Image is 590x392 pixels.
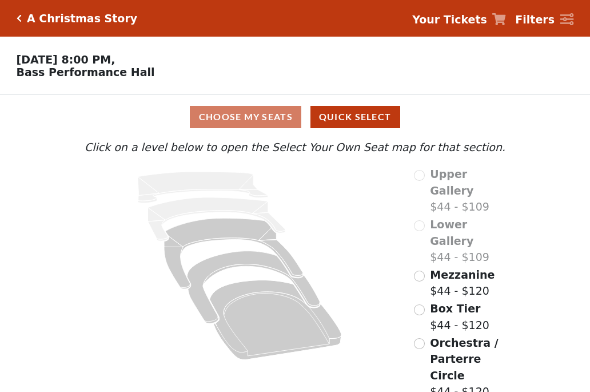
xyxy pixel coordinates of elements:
a: Your Tickets [412,11,506,28]
path: Orchestra / Parterre Circle - Seats Available: 154 [210,280,342,360]
path: Lower Gallery - Seats Available: 0 [148,197,286,241]
span: Lower Gallery [430,218,473,247]
span: Orchestra / Parterre Circle [430,336,498,382]
strong: Your Tickets [412,13,487,26]
h5: A Christmas Story [27,12,137,25]
label: $44 - $120 [430,267,495,299]
span: Upper Gallery [430,168,473,197]
a: Filters [515,11,573,28]
label: $44 - $120 [430,300,489,333]
button: Quick Select [310,106,400,128]
label: $44 - $109 [430,216,508,266]
path: Upper Gallery - Seats Available: 0 [138,172,268,203]
span: Mezzanine [430,268,495,281]
label: $44 - $109 [430,166,508,215]
a: Click here to go back to filters [17,14,22,22]
strong: Filters [515,13,555,26]
p: Click on a level below to open the Select Your Own Seat map for that section. [82,139,508,156]
span: Box Tier [430,302,480,315]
